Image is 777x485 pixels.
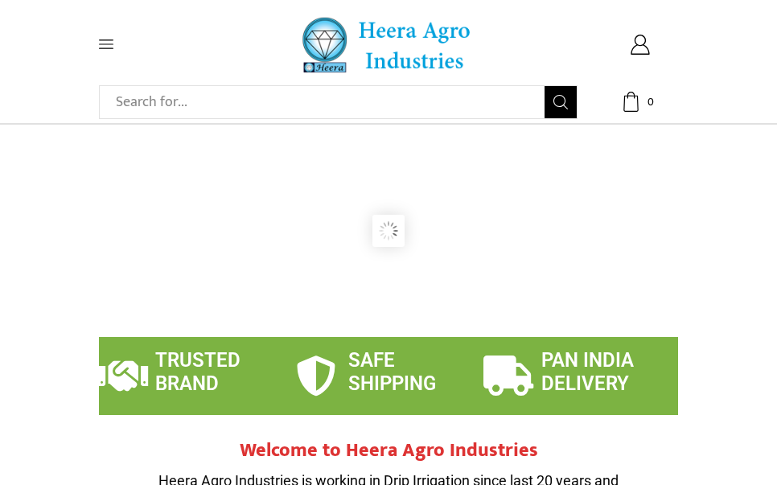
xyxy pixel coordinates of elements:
[602,92,678,112] a: 0
[545,86,577,118] button: Search button
[348,349,436,395] span: SAFE SHIPPING
[642,94,658,110] span: 0
[541,349,634,395] span: PAN INDIA DELIVERY
[108,86,545,118] input: Search for...
[147,439,630,462] h2: Welcome to Heera Agro Industries
[155,349,240,395] span: TRUSTED BRAND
